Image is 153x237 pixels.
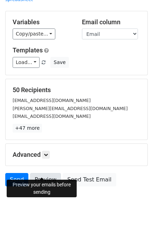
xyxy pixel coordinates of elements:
small: [EMAIL_ADDRESS][DOMAIN_NAME] [13,98,91,103]
a: Send Test Email [63,173,116,186]
div: Preview your emails before sending [7,180,77,197]
a: +47 more [13,124,42,133]
a: Templates [13,46,43,54]
a: Load... [13,57,40,68]
button: Save [50,57,69,68]
a: Copy/paste... [13,28,55,39]
small: [PERSON_NAME][EMAIL_ADDRESS][DOMAIN_NAME] [13,106,128,111]
h5: Email column [82,18,141,26]
small: [EMAIL_ADDRESS][DOMAIN_NAME] [13,114,91,119]
h5: Variables [13,18,71,26]
h5: 50 Recipients [13,86,140,94]
a: Preview [30,173,61,186]
iframe: Chat Widget [118,203,153,237]
h5: Advanced [13,151,140,159]
a: Send [5,173,28,186]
